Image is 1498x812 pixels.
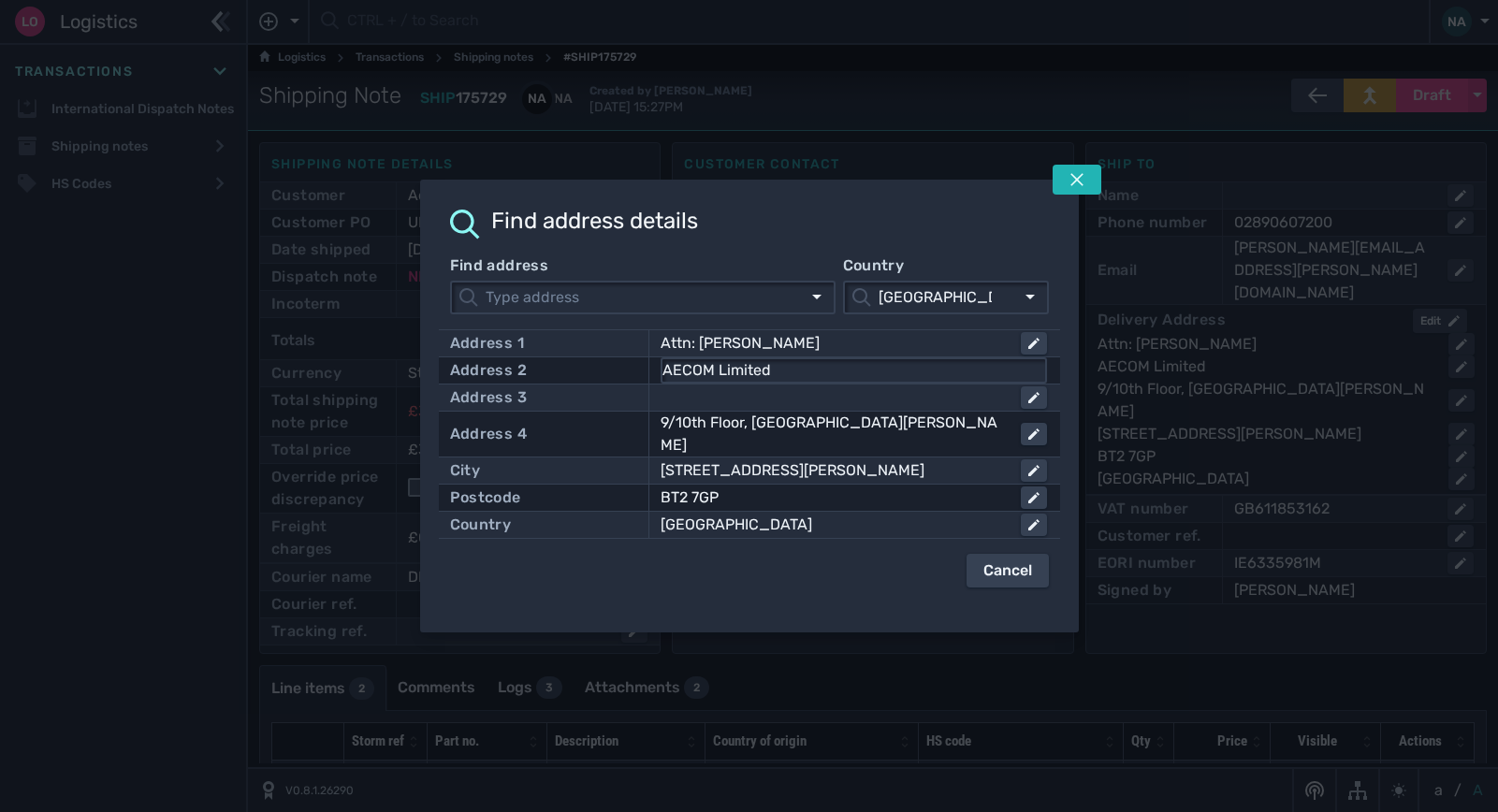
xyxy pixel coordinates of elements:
div: Address 2 [450,359,528,382]
div: Country [450,514,512,536]
div: Address 3 [450,386,528,409]
div: [STREET_ADDRESS][PERSON_NAME] [661,459,1007,482]
div: City [450,459,481,482]
div: 9/10th Floor, [GEOGRAPHIC_DATA][PERSON_NAME] [661,412,1007,457]
button: Cancel [967,554,1049,587]
div: Cancel [983,559,1032,582]
div: Address 4 [450,423,528,445]
div: [GEOGRAPHIC_DATA] [661,514,1007,536]
label: Country [843,254,1049,277]
input: Country [871,283,1013,312]
div: Attn: [PERSON_NAME] [661,332,1007,355]
h2: Find address details [491,210,698,232]
div: Address 1 [450,332,525,355]
div: BT2 7GP [661,486,1007,509]
div: Postcode [450,486,521,509]
input: Find address [478,283,800,312]
button: Tap escape key to close [1053,165,1101,195]
label: Find address [450,254,836,277]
